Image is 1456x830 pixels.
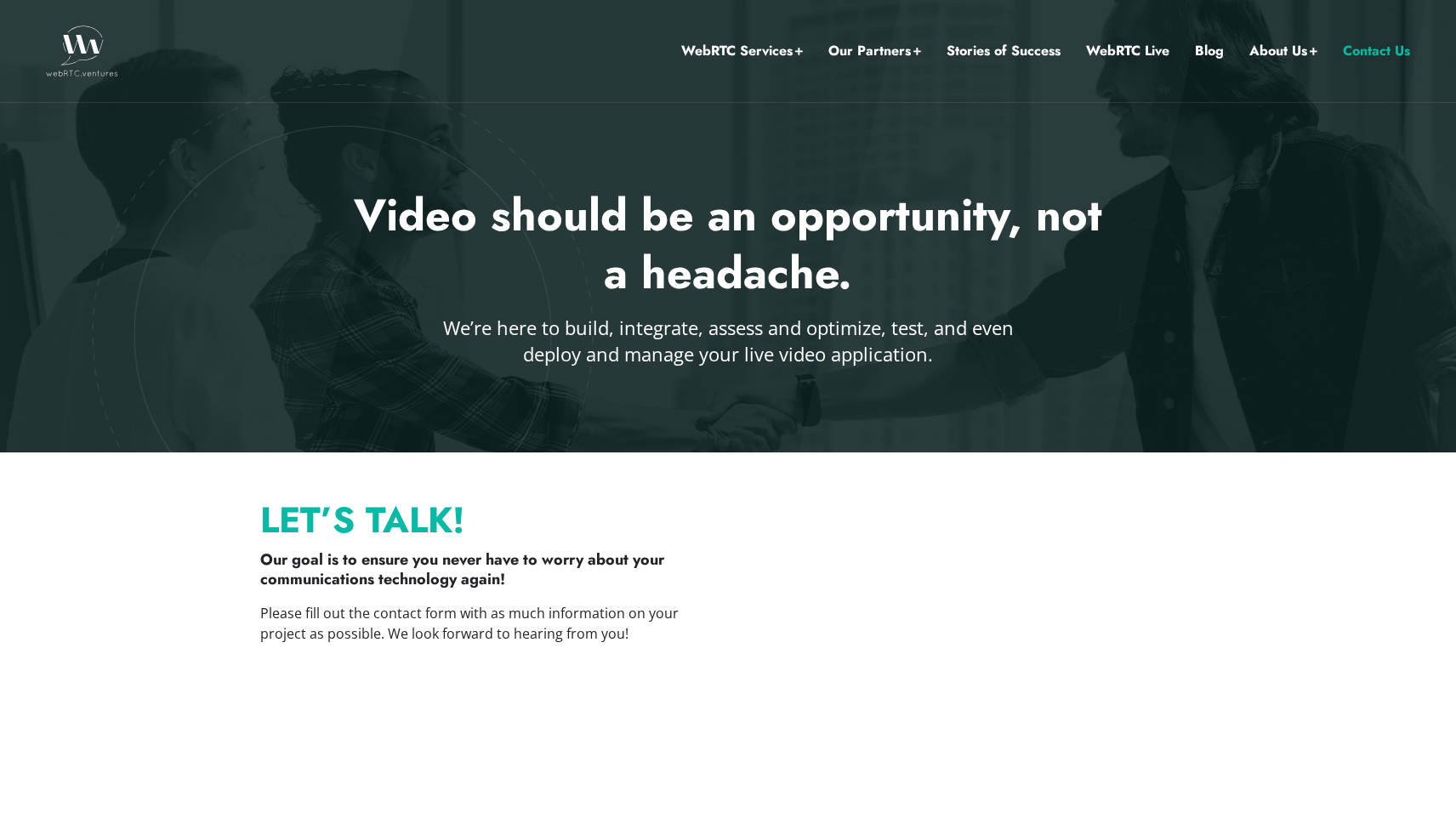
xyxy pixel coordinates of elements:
a: Our Partners [828,40,921,62]
a: About Us [1249,40,1317,62]
a: WebRTC Services [681,40,803,62]
a: Contact Us [1343,40,1410,62]
a: Blog [1195,40,1224,62]
p: Please fill out the contact form with as much information on your project as possible. We look fo... [260,603,711,644]
img: WebRTC.ventures [46,26,118,77]
h2: Video should be an opportunity, not a headache. [344,187,1112,302]
p: Let’s Talk! [260,508,711,533]
p: We’re here to build, integrate, assess and optimize, test, and even deploy and manage your live v... [440,315,1016,367]
a: WebRTC Live [1086,40,1169,62]
p: Our goal is to ensure you never have to worry about your communications technology again! [260,550,711,590]
a: Stories of Success [947,40,1061,62]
